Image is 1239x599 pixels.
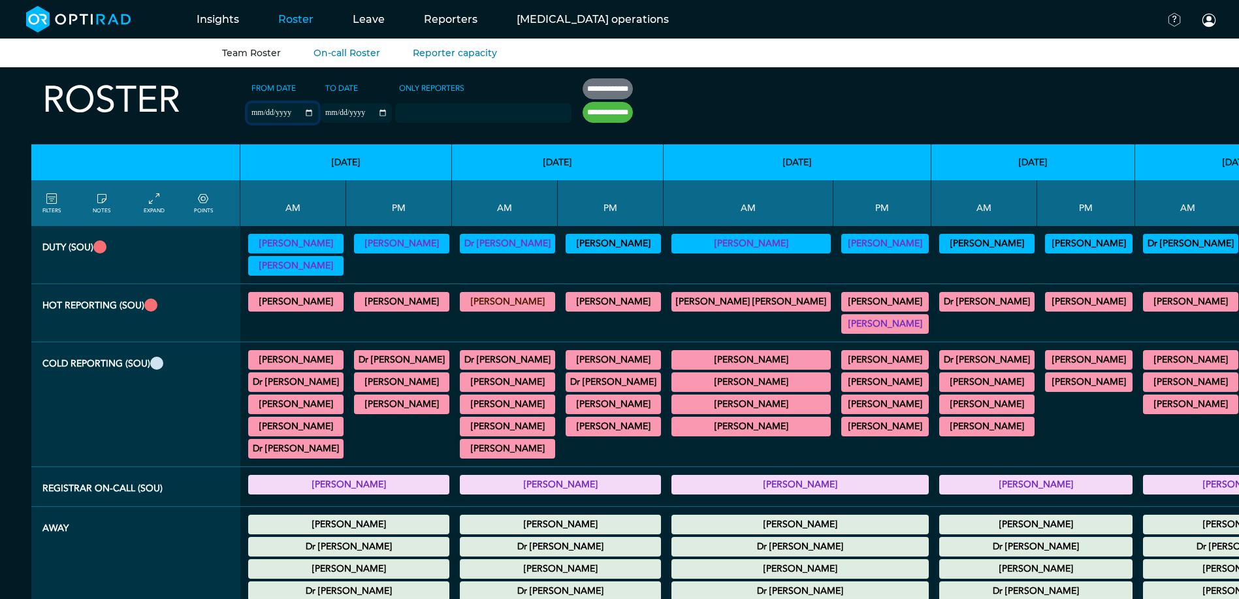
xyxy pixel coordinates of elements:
summary: [PERSON_NAME] [1047,294,1131,310]
div: General CT 11:00 - 13:00 [460,439,555,459]
h2: Roster [42,78,180,122]
summary: [PERSON_NAME] [843,294,927,310]
th: [DATE] [452,144,664,180]
a: collapse/expand expected points [194,191,213,215]
summary: [PERSON_NAME] [356,294,447,310]
label: From date [248,78,300,98]
th: AM [452,180,558,226]
div: CT Trauma & Urgent/MRI Trauma & Urgent 09:00 - 13:00 [671,292,831,312]
div: MRI Trauma & Urgent/CT Trauma & Urgent 09:00 - 13:00 [939,292,1035,312]
div: General CT 16:00 - 17:00 [566,417,661,436]
summary: [PERSON_NAME] [568,294,659,310]
summary: Dr [PERSON_NAME] [941,294,1033,310]
th: [DATE] [664,144,931,180]
div: MRI Trauma & Urgent/CT Trauma & Urgent 09:00 - 13:00 [248,292,344,312]
summary: [PERSON_NAME] [941,397,1033,412]
div: MRI Trauma & Urgent/CT Trauma & Urgent 13:00 - 17:00 [566,292,661,312]
div: General MRI 14:00 - 16:00 [841,372,929,392]
summary: [PERSON_NAME] [941,419,1033,434]
a: show/hide notes [93,191,110,215]
th: PM [346,180,452,226]
summary: [PERSON_NAME] [356,236,447,251]
summary: [PERSON_NAME] [462,374,553,390]
summary: Dr [PERSON_NAME] [250,374,342,390]
div: General MRI/General CT 11:00 - 13:00 [671,417,831,436]
label: To date [321,78,362,98]
div: Annual Leave 00:00 - 23:59 [939,537,1133,557]
div: CB CT Dental 17:30 - 18:30 [1045,372,1133,392]
th: [DATE] [240,144,452,180]
summary: [PERSON_NAME] [356,397,447,412]
summary: [PERSON_NAME] [462,561,659,577]
summary: [PERSON_NAME] [1145,352,1236,368]
div: Annual Leave 00:00 - 23:59 [939,515,1133,534]
summary: [PERSON_NAME] [1047,352,1131,368]
summary: Dr [PERSON_NAME] [941,539,1131,555]
summary: [PERSON_NAME] [462,419,553,434]
div: Annual Leave 00:00 - 23:59 [248,537,449,557]
div: Registrar On-Call 17:00 - 21:00 [939,475,1133,494]
div: General CT 14:30 - 15:30 [354,372,449,392]
summary: [PERSON_NAME] [843,374,927,390]
div: Registrar On-Call 17:00 - 21:00 [460,475,661,494]
div: General MRI 09:00 - 12:00 [671,395,831,414]
div: Annual Leave 00:00 - 23:59 [460,559,661,579]
summary: Dr [PERSON_NAME] [941,352,1033,368]
summary: [PERSON_NAME] [250,561,447,577]
div: CT Trauma & Urgent/MRI Trauma & Urgent 13:00 - 17:00 [1045,292,1133,312]
summary: [PERSON_NAME] [673,419,829,434]
summary: [PERSON_NAME] [462,397,553,412]
th: Hot Reporting (SOU) [31,284,240,342]
div: Vetting 09:00 - 10:30 [248,234,344,253]
div: Annual Leave 00:00 - 23:59 [460,515,661,534]
div: Vetting (30 PF Points) 09:00 - 13:00 [1143,234,1238,253]
summary: [PERSON_NAME] [250,397,342,412]
th: Duty (SOU) [31,226,240,284]
div: Annual Leave 00:00 - 23:59 [460,537,661,557]
summary: [PERSON_NAME] [941,517,1131,532]
div: Annual Leave 00:00 - 23:59 [248,515,449,534]
summary: Dr [PERSON_NAME] [250,539,447,555]
div: General MRI 09:00 - 11:00 [939,395,1035,414]
summary: [PERSON_NAME] [843,236,927,251]
div: MRI Trauma & Urgent/CT Trauma & Urgent 13:00 - 17:00 [841,292,929,312]
div: General MRI 07:00 - 08:00 [671,350,831,370]
div: General CT 09:30 - 10:30 [460,417,555,436]
div: Annual Leave 00:00 - 23:59 [671,559,929,579]
th: PM [833,180,931,226]
summary: [PERSON_NAME] [843,397,927,412]
summary: [PERSON_NAME] [250,477,447,493]
div: General MRI 10:00 - 13:00 [248,372,344,392]
div: General CT/General MRI 07:30 - 09:00 [248,350,344,370]
summary: [PERSON_NAME] [673,477,927,493]
summary: [PERSON_NAME] [462,517,659,532]
div: Vetting 13:00 - 17:00 [566,234,661,253]
summary: [PERSON_NAME] [1047,374,1131,390]
div: General CT/General MRI 16:00 - 17:00 [841,417,929,436]
summary: Dr [PERSON_NAME] [1145,236,1236,251]
summary: [PERSON_NAME] [462,477,659,493]
div: General CT/General MRI 13:00 - 14:00 [841,350,929,370]
div: General MRI 14:30 - 17:00 [566,372,661,392]
summary: [PERSON_NAME] [250,294,342,310]
a: On-call Roster [314,47,380,59]
summary: [PERSON_NAME] [1047,236,1131,251]
input: null [396,105,462,117]
summary: [PERSON_NAME] [568,419,659,434]
div: Vetting (30 PF Points) 13:00 - 17:00 [1045,234,1133,253]
summary: Dr [PERSON_NAME] [673,583,927,599]
summary: Dr [PERSON_NAME] [462,236,553,251]
summary: [PERSON_NAME] [673,236,829,251]
div: General MRI 14:30 - 15:00 [841,395,929,414]
summary: Dr [PERSON_NAME] [673,539,927,555]
div: General CT/General MRI 09:00 - 13:00 [939,417,1035,436]
summary: Dr [PERSON_NAME] [568,374,659,390]
summary: Dr [PERSON_NAME] [462,583,659,599]
div: General CT 14:30 - 16:00 [566,395,661,414]
div: General CT 08:00 - 09:00 [939,372,1035,392]
summary: [PERSON_NAME] [1145,294,1236,310]
summary: [PERSON_NAME] [941,477,1131,493]
div: Vetting 10:30 - 13:00 [248,256,344,276]
div: General MRI 13:00 - 17:00 [1045,350,1133,370]
summary: [PERSON_NAME] [568,236,659,251]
